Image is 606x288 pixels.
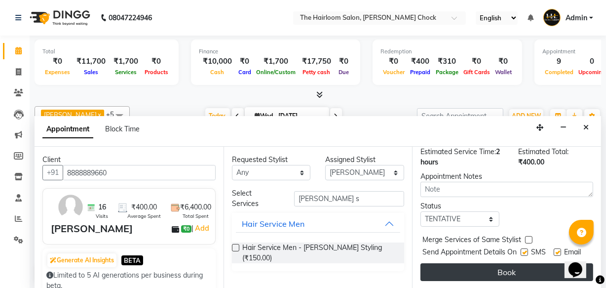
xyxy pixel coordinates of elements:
div: ₹17,750 [298,56,335,67]
span: ₹0 [181,225,191,233]
div: ₹0 [42,56,73,67]
span: | [191,222,211,234]
div: Status [420,201,499,211]
span: Expenses [42,69,73,76]
div: Total [42,47,171,56]
div: ₹1,700 [110,56,142,67]
div: Finance [199,47,352,56]
input: Search by Name/Mobile/Email/Code [63,165,216,180]
span: Products [142,69,171,76]
button: +91 [42,165,63,180]
span: Hair Service Men - [PERSON_NAME] Styling (₹150.00) [242,243,397,263]
button: Hair Service Men [236,215,401,233]
div: ₹0 [380,56,407,67]
span: ₹6,400.00 [180,202,211,212]
input: Search Appointment [417,108,503,123]
span: [PERSON_NAME] [44,111,97,119]
span: Completed [542,69,576,76]
div: ₹0 [461,56,492,67]
span: Estimated Service Time: [420,147,496,156]
span: 16 [98,202,106,212]
span: Sales [81,69,101,76]
input: 2025-09-03 [276,109,325,123]
span: Services [113,69,139,76]
button: Book [420,263,593,281]
span: Package [433,69,461,76]
div: ₹0 [236,56,254,67]
div: Select Services [225,188,287,209]
span: Wallet [492,69,514,76]
div: Hair Service Men [242,218,304,230]
div: ₹0 [335,56,352,67]
span: Today [205,108,230,123]
span: Petty cash [301,69,333,76]
button: Generate AI Insights [47,253,116,267]
div: ₹310 [433,56,461,67]
b: 08047224946 [109,4,152,32]
a: Add [193,222,211,234]
span: Online/Custom [254,69,298,76]
div: Requested Stylist [232,155,311,165]
div: Appointment Notes [420,171,593,182]
span: Cash [208,69,227,76]
span: Visits [96,212,108,220]
span: Merge Services of Same Stylist [422,235,521,247]
div: ₹400 [407,56,433,67]
div: ₹0 [142,56,171,67]
div: Redemption [380,47,514,56]
div: ₹10,000 [199,56,236,67]
span: Appointment [42,121,93,138]
span: Send Appointment Details On [422,247,517,259]
span: +5 [106,110,121,118]
div: Assigned Stylist [325,155,404,165]
img: Admin [543,9,561,26]
div: [PERSON_NAME] [51,221,133,236]
div: Client [42,155,216,165]
div: 9 [542,56,576,67]
span: Card [236,69,254,76]
iframe: chat widget [565,248,596,278]
div: ₹1,700 [254,56,298,67]
img: avatar [56,193,85,221]
a: x [97,111,101,119]
span: ₹400.00 [131,202,157,212]
span: Email [564,247,581,259]
input: Search by service name [294,191,404,206]
span: Gift Cards [461,69,492,76]
span: Average Spent [127,212,161,220]
div: ₹11,700 [73,56,110,67]
span: Prepaid [408,69,433,76]
span: Estimated Total: [518,147,568,156]
div: ₹0 [492,56,514,67]
span: Wed [253,112,276,120]
span: ₹400.00 [518,158,544,166]
button: Close [579,120,593,135]
span: Admin [566,13,587,23]
button: ADD NEW [509,109,543,123]
span: Voucher [380,69,407,76]
span: ADD NEW [512,112,541,120]
span: BETA [121,255,143,265]
img: logo [25,4,93,32]
span: Block Time [105,124,140,133]
span: SMS [531,247,546,259]
span: Total Spent [183,212,209,220]
span: Due [336,69,351,76]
